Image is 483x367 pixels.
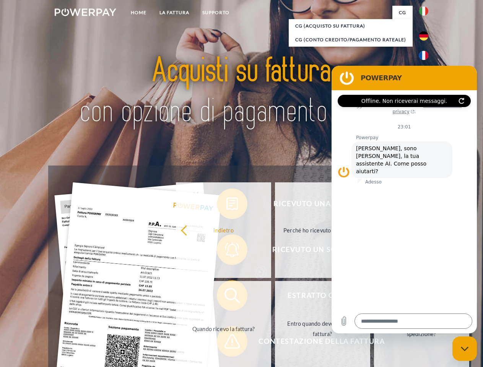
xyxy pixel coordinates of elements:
div: Quando ricevo la fattura? [181,323,267,334]
img: de [419,31,428,41]
a: CG (Acquisto su fattura) [289,19,413,33]
a: CG (Conto Credito/Pagamento rateale) [289,33,413,47]
iframe: Pulsante per aprire la finestra di messaggistica, conversazione in corso [452,336,477,361]
a: LA FATTURA [153,6,196,19]
iframe: Finestra di messaggistica [332,66,477,333]
a: Home [124,6,153,19]
img: title-powerpay_it.svg [73,37,410,146]
img: it [419,6,428,16]
a: Supporto [196,6,236,19]
div: Entro quando devo pagare la fattura? [280,318,366,339]
a: CG [392,6,413,19]
img: fr [419,51,428,60]
img: logo-powerpay-white.svg [55,8,116,16]
div: indietro [181,225,267,235]
div: Perché ho ricevuto una fattura? [280,225,366,235]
